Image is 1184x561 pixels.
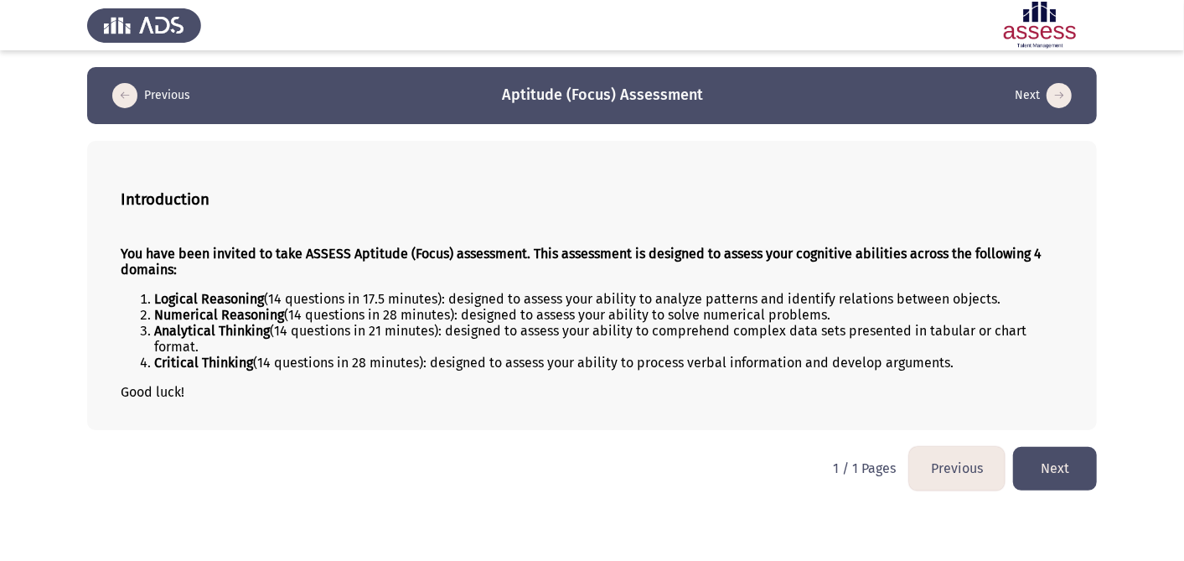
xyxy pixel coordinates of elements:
p: 1 / 1 Pages [833,460,896,476]
li: (14 questions in 21 minutes): designed to assess your ability to comprehend complex data sets pre... [154,323,1063,355]
strong: Logical Reasoning [154,291,264,307]
b: Critical Thinking [154,355,253,371]
button: load previous page [107,82,195,109]
button: load next page [1010,82,1077,109]
li: (14 questions in 28 minutes): designed to assess your ability to solve numerical problems. [154,307,1063,323]
li: (14 questions in 17.5 minutes): designed to assess your ability to analyze patterns and identify ... [154,291,1063,307]
b: Analytical Thinking [154,323,270,339]
p: Good luck! [121,384,1063,400]
button: load next page [1013,447,1097,490]
b: Introduction [121,190,209,209]
img: Assess Talent Management logo [87,2,201,49]
button: load previous page [909,447,1005,490]
img: Assessment logo of ASSESS Focus 4 Module Assessment (EN/AR) (Advanced - IB) [983,2,1097,49]
strong: You have been invited to take ASSESS Aptitude (Focus) assessment. This assessment is designed to ... [121,246,1042,278]
strong: Numerical Reasoning [154,307,284,323]
li: (14 questions in 28 minutes): designed to assess your ability to process verbal information and d... [154,355,1063,371]
h3: Aptitude (Focus) Assessment [502,85,703,106]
